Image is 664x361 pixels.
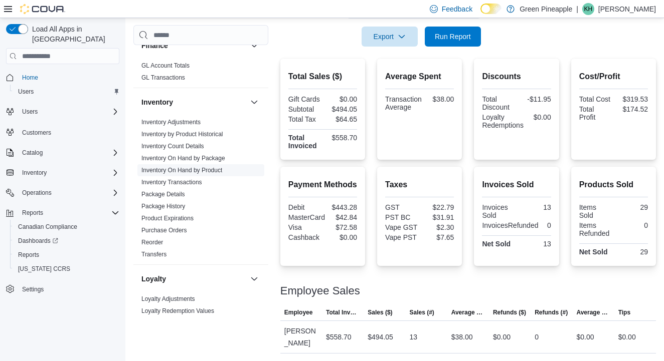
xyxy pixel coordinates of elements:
span: Reports [22,209,43,217]
span: Catalog [22,149,43,157]
div: $558.70 [326,331,352,343]
button: Users [2,105,123,119]
div: $0.00 [324,95,357,103]
button: [US_STATE] CCRS [10,262,123,276]
span: KH [584,3,593,15]
a: Reorder [141,239,163,246]
h3: Loyalty [141,274,166,284]
div: Subtotal [288,105,321,113]
span: Average Refund [576,308,610,316]
span: Average Sale [451,308,485,316]
div: Invoices Sold [482,203,515,219]
a: Inventory On Hand by Package [141,155,225,162]
div: [PERSON_NAME] [280,321,322,353]
h3: Inventory [141,97,173,107]
span: Washington CCRS [14,263,119,275]
a: Purchase Orders [141,227,187,234]
button: Reports [2,206,123,220]
div: $64.65 [324,115,357,123]
h2: Taxes [385,179,454,191]
span: Operations [22,189,52,197]
a: Users [14,86,38,98]
button: Users [10,85,123,99]
button: Finance [141,41,246,51]
div: MasterCard [288,213,325,221]
button: Settings [2,282,123,296]
div: $443.28 [324,203,357,211]
div: Visa [288,223,321,231]
div: Total Cost [579,95,612,103]
span: Settings [22,285,44,293]
span: Feedback [442,4,472,14]
div: $0.00 [576,331,594,343]
div: $2.30 [422,223,454,231]
div: $7.65 [422,233,454,241]
span: Total Invoiced [326,308,360,316]
div: $319.53 [615,95,648,103]
span: Inventory [22,169,47,177]
div: 13 [519,203,551,211]
div: Items Sold [579,203,612,219]
a: Inventory Count Details [141,143,204,150]
div: $0.00 [528,113,551,121]
div: Loyalty [133,293,268,321]
span: Reports [18,251,39,259]
div: Total Tax [288,115,321,123]
span: Sales (#) [409,308,434,316]
div: $22.79 [422,203,454,211]
div: 0 [535,331,539,343]
button: Users [18,106,42,118]
a: Transfers [141,251,167,258]
button: Run Report [425,27,481,47]
div: Total Discount [482,95,515,111]
span: Catalog [18,147,119,159]
div: GST [385,203,418,211]
button: Inventory [18,167,51,179]
h2: Discounts [482,71,551,83]
div: Vape GST [385,223,418,231]
div: Vape PST [385,233,418,241]
span: Canadian Compliance [14,221,119,233]
a: [US_STATE] CCRS [14,263,74,275]
button: Reports [18,207,47,219]
button: Loyalty [141,274,246,284]
div: 0 [615,221,648,229]
button: Inventory [2,166,123,180]
span: Reports [18,207,119,219]
div: $174.52 [615,105,648,113]
a: Home [18,72,42,84]
button: Inventory [248,96,260,108]
a: Canadian Compliance [14,221,81,233]
div: $0.00 [493,331,511,343]
div: $494.05 [324,105,357,113]
div: Total Profit [579,105,612,121]
span: Customers [22,129,51,137]
div: 13 [409,331,417,343]
div: $31.91 [422,213,454,221]
button: Catalog [18,147,47,159]
a: Dashboards [14,235,62,247]
div: 29 [615,203,648,211]
div: $0.00 [618,331,636,343]
div: Gift Cards [288,95,321,103]
div: Transaction Average [385,95,422,111]
button: Operations [18,187,56,199]
button: Operations [2,186,123,200]
button: Canadian Compliance [10,220,123,234]
span: Home [22,74,38,82]
span: Settings [18,283,119,295]
a: Inventory Adjustments [141,119,201,126]
a: GL Transactions [141,74,185,81]
span: Users [22,108,38,116]
a: Inventory by Product Historical [141,131,223,138]
div: Karin Hamm [582,3,594,15]
a: Reports [14,249,43,261]
span: Employee [284,308,313,316]
button: Loyalty [248,273,260,285]
span: Run Report [435,32,471,42]
div: Items Refunded [579,221,612,237]
div: $38.00 [426,95,454,103]
span: Operations [18,187,119,199]
span: Load All Apps in [GEOGRAPHIC_DATA] [28,24,119,44]
a: Package Details [141,191,185,198]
